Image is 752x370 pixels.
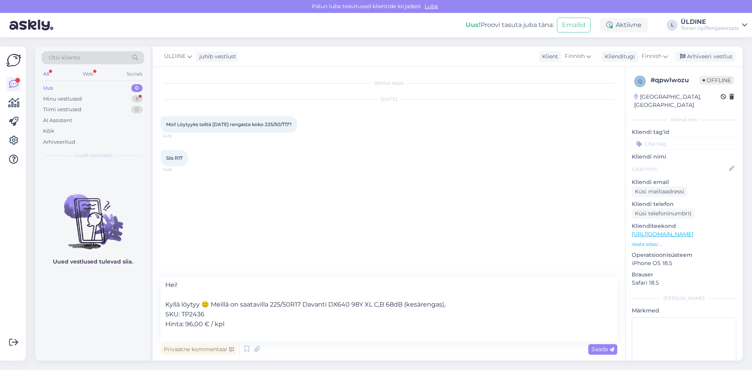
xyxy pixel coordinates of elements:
[632,178,736,186] p: Kliendi email
[700,76,734,85] span: Offline
[53,258,133,266] p: Uued vestlused tulevad siia.
[466,21,481,29] b: Uus!
[131,106,143,114] div: 0
[632,271,736,279] p: Brauser
[466,20,554,30] div: Proovi tasuta juba täna:
[81,69,95,79] div: Web
[667,20,678,31] div: L
[6,53,21,68] img: Askly Logo
[632,307,736,315] p: Märkmed
[43,138,75,146] div: Arhiveeritud
[49,54,80,62] span: Otsi kliente
[75,152,111,159] span: Uued vestlused
[638,78,642,84] span: q
[632,200,736,208] p: Kliendi telefon
[422,3,440,10] span: Luba
[632,259,736,267] p: iPhone OS 18.5
[681,19,739,25] div: ÜLDINE
[600,18,648,32] div: Aktiivne
[166,155,183,161] span: Siis R17
[651,76,700,85] div: # qpwlwozu
[632,116,736,123] div: Kliendi info
[163,133,192,139] span: 14:15
[163,167,192,173] span: 14:16
[131,84,143,92] div: 0
[632,153,736,161] p: Kliendi nimi
[539,52,558,61] div: Klient
[632,279,736,287] p: Safari 18.5
[132,95,143,103] div: 8
[632,208,695,219] div: Küsi telefoninumbrit
[161,277,617,342] textarea: Hei! Kyllä löytyy 😊 Meillä on saatavilla 225/50R17 Davanti DX640 98Y XL C,B 68dB (kesärengas), SK...
[43,127,54,135] div: Kõik
[557,18,591,32] button: Emailid
[632,251,736,259] p: Operatsioonisüsteem
[161,344,237,355] div: Privaatne kommentaar
[632,295,736,302] div: [PERSON_NAME]
[632,222,736,230] p: Klienditeekond
[42,69,51,79] div: All
[681,19,747,31] a: ÜLDINETeinari Oy/Rengaskirppis
[125,69,144,79] div: Socials
[196,52,236,61] div: juhib vestlust
[43,84,53,92] div: Uus
[632,164,727,173] input: Lisa nimi
[632,138,736,150] input: Lisa tag
[591,346,614,353] span: Saada
[675,51,736,62] div: Arhiveeri vestlus
[642,52,662,61] span: Finnish
[35,180,150,251] img: No chats
[681,25,739,31] div: Teinari Oy/Rengaskirppis
[632,186,687,197] div: Küsi meiliaadressi
[565,52,585,61] span: Finnish
[43,95,82,103] div: Minu vestlused
[602,52,635,61] div: Klienditugi
[634,93,721,109] div: [GEOGRAPHIC_DATA], [GEOGRAPHIC_DATA]
[43,106,81,114] div: Tiimi vestlused
[161,79,617,87] div: Vestlus algas
[632,128,736,136] p: Kliendi tag'id
[164,52,186,61] span: ÜLDINE
[632,231,693,238] a: [URL][DOMAIN_NAME]
[632,241,736,248] p: Vaata edasi ...
[166,121,292,127] span: Moi! Löytyyks teiltä [DATE] rengasta koko 225/50/T17?
[161,96,617,103] div: [DATE]
[43,117,72,125] div: AI Assistent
